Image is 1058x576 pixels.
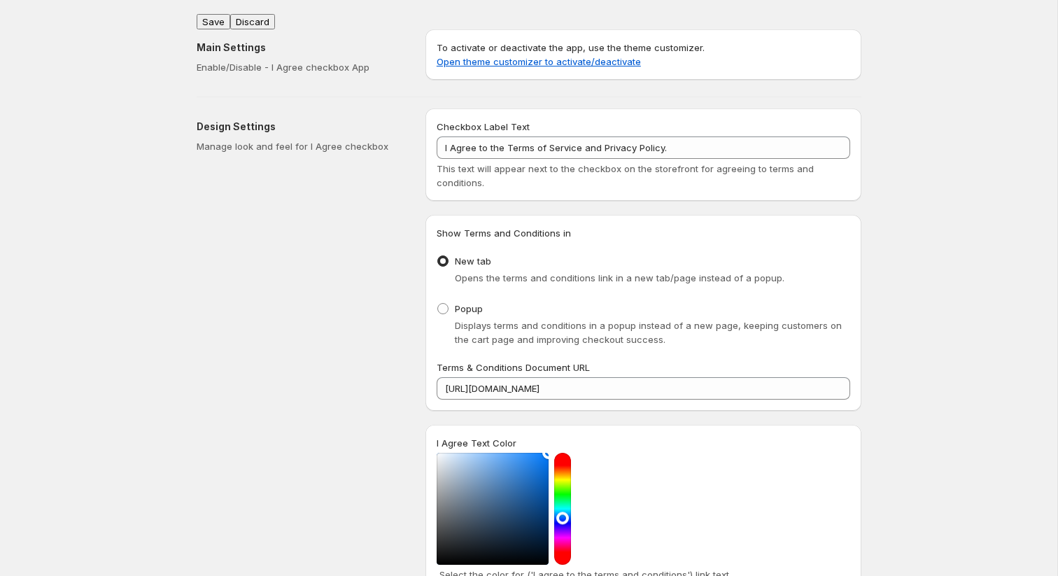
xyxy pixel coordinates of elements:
span: This text will appear next to the checkbox on the storefront for agreeing to terms and conditions. [437,163,814,188]
label: I Agree Text Color [437,436,516,450]
p: To activate or deactivate the app, use the theme customizer. [437,41,850,69]
span: Show Terms and Conditions in [437,227,571,239]
h2: Main Settings [197,41,403,55]
span: Popup [455,303,483,314]
span: Displays terms and conditions in a popup instead of a new page, keeping customers on the cart pag... [455,320,842,345]
p: Enable/Disable - I Agree checkbox App [197,60,403,74]
a: Open theme customizer to activate/deactivate [437,56,641,67]
button: Discard [230,14,275,29]
span: Checkbox Label Text [437,121,530,132]
button: Save [197,14,230,29]
p: Manage look and feel for I Agree checkbox [197,139,403,153]
span: Terms & Conditions Document URL [437,362,590,373]
span: New tab [455,255,491,267]
span: Opens the terms and conditions link in a new tab/page instead of a popup. [455,272,784,283]
h2: Design Settings [197,120,403,134]
input: https://yourstoredomain.com/termsandconditions.html [437,377,850,400]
